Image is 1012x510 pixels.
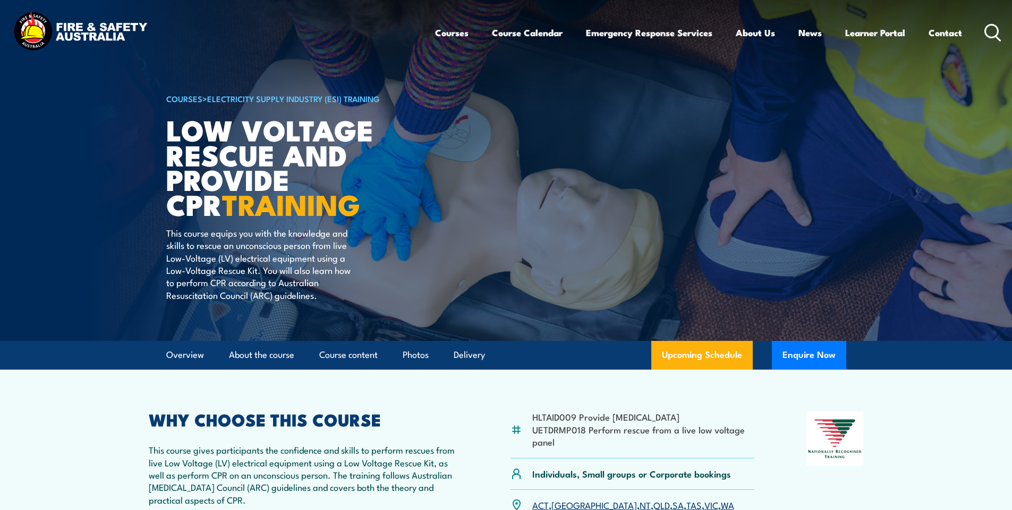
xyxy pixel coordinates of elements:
[166,92,429,105] h6: >
[736,19,775,47] a: About Us
[454,341,485,369] a: Delivery
[229,341,294,369] a: About the course
[929,19,962,47] a: Contact
[403,341,429,369] a: Photos
[149,444,459,506] p: This course gives participants the confidence and skills to perform rescues from live Low Voltage...
[166,341,204,369] a: Overview
[222,181,360,225] strong: TRAINING
[319,341,378,369] a: Course content
[845,19,905,47] a: Learner Portal
[532,423,755,448] li: UETDRMP018 Perform rescue from a live low voltage panel
[166,117,429,216] h1: Low Voltage Rescue and Provide CPR
[586,19,712,47] a: Emergency Response Services
[166,227,360,301] p: This course equips you with the knowledge and skills to rescue an unconscious person from live Lo...
[492,19,563,47] a: Course Calendar
[207,93,380,104] a: Electricity Supply Industry (ESI) Training
[435,19,469,47] a: Courses
[166,93,202,104] a: COURSES
[149,412,459,427] h2: WHY CHOOSE THIS COURSE
[772,341,846,370] button: Enquire Now
[806,412,864,466] img: Nationally Recognised Training logo.
[651,341,753,370] a: Upcoming Schedule
[798,19,822,47] a: News
[532,467,731,480] p: Individuals, Small groups or Corporate bookings
[532,411,755,423] li: HLTAID009 Provide [MEDICAL_DATA]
